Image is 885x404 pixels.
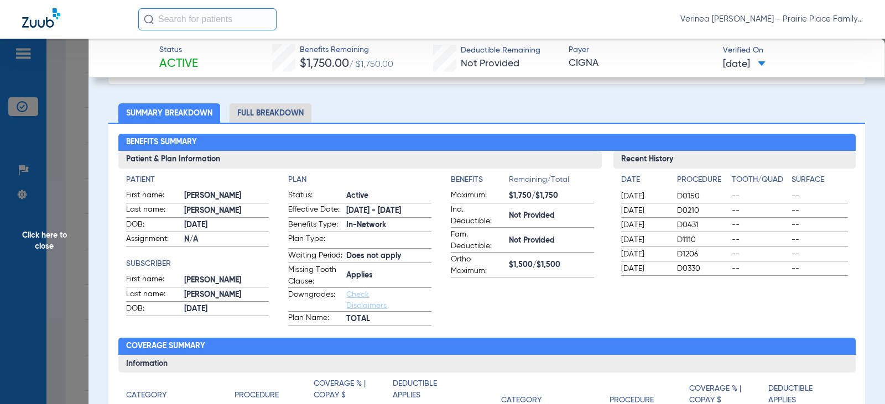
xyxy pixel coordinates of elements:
span: [PERSON_NAME] [184,289,269,301]
span: Status: [288,190,342,203]
span: $1,750.00 [300,58,349,70]
span: -- [732,263,788,274]
span: [DATE] [621,219,668,230]
span: Deductible Remaining [461,45,540,56]
span: Not Provided [509,210,594,222]
span: [DATE] [723,57,766,71]
img: Zuub Logo [22,8,60,28]
span: $1,500/$1,500 [509,259,594,271]
span: [DATE] [621,191,668,202]
span: Waiting Period: [288,250,342,263]
span: [DATE] [621,249,668,260]
span: First name: [126,274,180,287]
span: Remaining/Total [509,174,594,190]
span: Verified On [723,45,867,56]
span: Plan Type: [288,233,342,248]
span: -- [792,249,847,260]
span: Active [346,190,431,202]
h4: Subscriber [126,258,269,270]
span: D1110 [677,234,727,245]
span: [PERSON_NAME] [184,190,269,202]
app-breakdown-title: Date [621,174,668,190]
h4: Procedure [235,390,279,401]
span: -- [732,234,788,245]
span: Last name: [126,288,180,302]
span: Active [159,56,198,72]
h4: Plan [288,174,431,186]
h4: Category [126,390,166,401]
h4: Benefits [451,174,509,186]
span: TOTAL [346,313,431,325]
li: Full Breakdown [230,103,311,123]
a: Check Disclaimers [346,291,387,309]
span: -- [732,191,788,202]
span: Maximum: [451,190,505,203]
span: -- [792,191,847,202]
span: CIGNA [569,56,713,70]
span: Missing Tooth Clause: [288,264,342,287]
h4: Tooth/Quad [732,174,788,186]
span: / $1,750.00 [349,60,393,69]
span: [DATE] [621,234,668,245]
input: Search for patients [138,8,277,30]
span: Last name: [126,204,180,217]
span: [DATE] [621,263,668,274]
span: -- [732,249,788,260]
span: Verinea [PERSON_NAME] - Prairie Place Family Dental [680,14,863,25]
span: Benefits Type: [288,219,342,232]
h4: Procedure [677,174,727,186]
span: N/A [184,234,269,245]
span: Benefits Remaining [300,44,393,56]
span: -- [732,219,788,230]
span: D0210 [677,205,727,216]
h4: Surface [792,174,847,186]
h3: Recent History [613,151,855,169]
h4: Deductible Applies [393,378,466,401]
span: In-Network [346,219,431,231]
span: Status [159,44,198,56]
span: Downgrades: [288,289,342,311]
h3: Patient & Plan Information [118,151,602,169]
span: Effective Date: [288,204,342,217]
span: Applies [346,270,431,281]
h4: Date [621,174,668,186]
span: D1206 [677,249,727,260]
span: -- [792,234,847,245]
span: Not Provided [509,235,594,246]
span: -- [732,205,788,216]
span: Ind. Deductible: [451,204,505,227]
span: Payer [569,44,713,56]
span: D0330 [677,263,727,274]
h2: Coverage Summary [118,338,856,355]
span: D0150 [677,191,727,202]
h3: Information [118,355,856,372]
app-breakdown-title: Tooth/Quad [732,174,788,190]
app-breakdown-title: Surface [792,174,847,190]
h4: Patient [126,174,269,186]
span: -- [792,219,847,230]
h4: Coverage % | Copay $ [314,378,387,401]
span: $1,750/$1,750 [509,190,594,202]
span: First name: [126,190,180,203]
app-breakdown-title: Benefits [451,174,509,190]
span: [DATE] - [DATE] [346,205,431,217]
span: Not Provided [461,59,519,69]
span: [DATE] [184,303,269,315]
span: DOB: [126,219,180,232]
h2: Benefits Summary [118,134,856,151]
app-breakdown-title: Procedure [677,174,727,190]
span: D0431 [677,219,727,230]
span: Ortho Maximum: [451,254,505,277]
img: Search Icon [144,14,154,24]
span: -- [792,263,847,274]
span: -- [792,205,847,216]
span: Assignment: [126,233,180,246]
span: [PERSON_NAME] [184,205,269,217]
span: Fam. Deductible: [451,229,505,252]
span: DOB: [126,303,180,316]
span: [DATE] [621,205,668,216]
span: Plan Name: [288,312,342,326]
